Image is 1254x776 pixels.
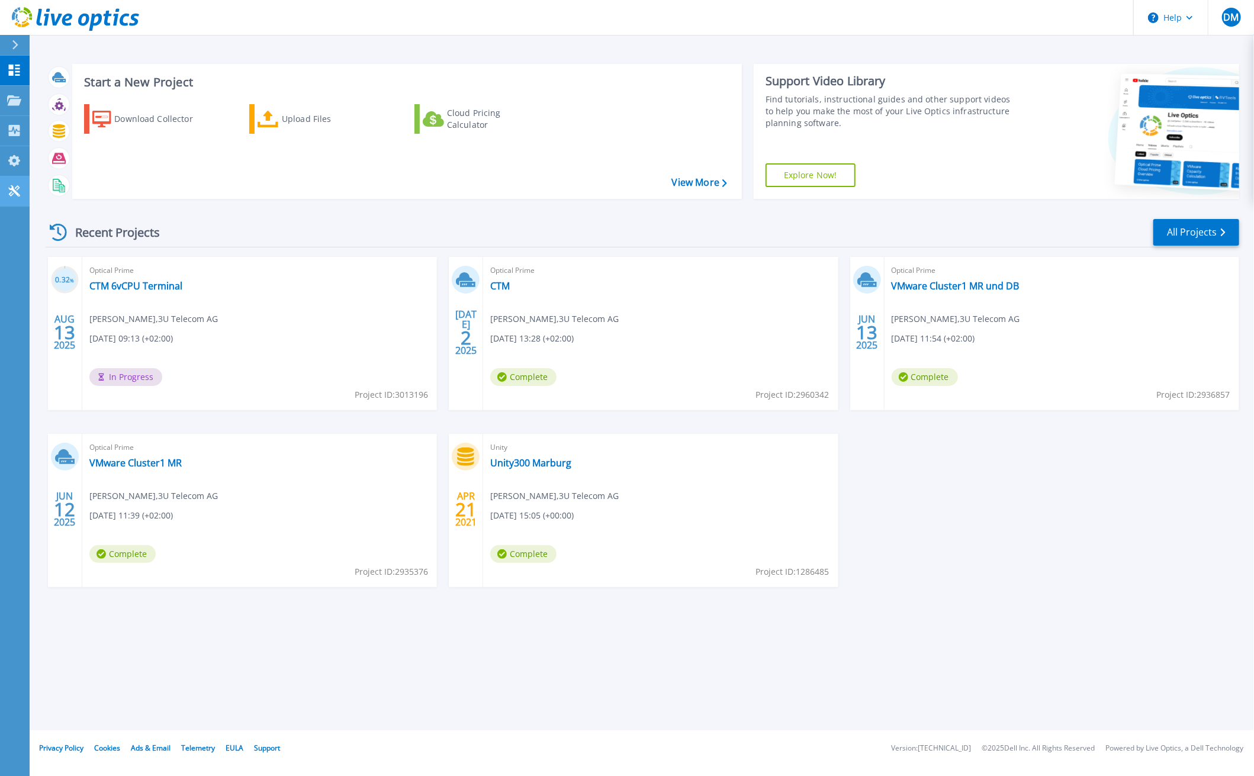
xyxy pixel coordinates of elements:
[70,277,74,284] span: %
[89,368,162,386] span: In Progress
[490,332,574,345] span: [DATE] 13:28 (+02:00)
[282,107,377,131] div: Upload Files
[89,264,430,277] span: Optical Prime
[756,565,829,578] span: Project ID: 1286485
[447,107,542,131] div: Cloud Pricing Calculator
[490,368,557,386] span: Complete
[89,490,218,503] span: [PERSON_NAME] , 3U Telecom AG
[54,327,75,337] span: 13
[114,107,209,131] div: Download Collector
[891,745,971,752] li: Version: [TECHNICAL_ID]
[53,488,76,531] div: JUN 2025
[46,218,176,247] div: Recent Projects
[89,332,173,345] span: [DATE] 09:13 (+02:00)
[1157,388,1230,401] span: Project ID: 2936857
[84,104,216,134] a: Download Collector
[490,264,831,277] span: Optical Prime
[461,333,471,343] span: 2
[254,743,280,753] a: Support
[490,441,831,454] span: Unity
[89,441,430,454] span: Optical Prime
[89,280,182,292] a: CTM 6vCPU Terminal
[131,743,171,753] a: Ads & Email
[766,94,1014,129] div: Find tutorials, instructional guides and other support videos to help you make the most of your L...
[89,509,173,522] span: [DATE] 11:39 (+02:00)
[89,457,182,469] a: VMware Cluster1 MR
[94,743,120,753] a: Cookies
[490,313,619,326] span: [PERSON_NAME] , 3U Telecom AG
[54,504,75,514] span: 12
[455,504,477,514] span: 21
[355,388,428,401] span: Project ID: 3013196
[249,104,381,134] a: Upload Files
[226,743,243,753] a: EULA
[892,264,1232,277] span: Optical Prime
[490,280,510,292] a: CTM
[1223,12,1239,22] span: DM
[490,490,619,503] span: [PERSON_NAME] , 3U Telecom AG
[89,545,156,563] span: Complete
[490,545,557,563] span: Complete
[892,332,975,345] span: [DATE] 11:54 (+02:00)
[856,327,877,337] span: 13
[455,488,477,531] div: APR 2021
[672,177,727,188] a: View More
[892,280,1020,292] a: VMware Cluster1 MR und DB
[355,565,428,578] span: Project ID: 2935376
[856,311,878,354] div: JUN 2025
[892,368,958,386] span: Complete
[982,745,1095,752] li: © 2025 Dell Inc. All Rights Reserved
[1105,745,1243,752] li: Powered by Live Optics, a Dell Technology
[89,313,218,326] span: [PERSON_NAME] , 3U Telecom AG
[51,273,79,287] h3: 0.32
[181,743,215,753] a: Telemetry
[490,509,574,522] span: [DATE] 15:05 (+00:00)
[414,104,546,134] a: Cloud Pricing Calculator
[39,743,83,753] a: Privacy Policy
[490,457,571,469] a: Unity300 Marburg
[1153,219,1239,246] a: All Projects
[756,388,829,401] span: Project ID: 2960342
[766,163,856,187] a: Explore Now!
[53,311,76,354] div: AUG 2025
[892,313,1020,326] span: [PERSON_NAME] , 3U Telecom AG
[766,73,1014,89] div: Support Video Library
[84,76,726,89] h3: Start a New Project
[455,311,477,354] div: [DATE] 2025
